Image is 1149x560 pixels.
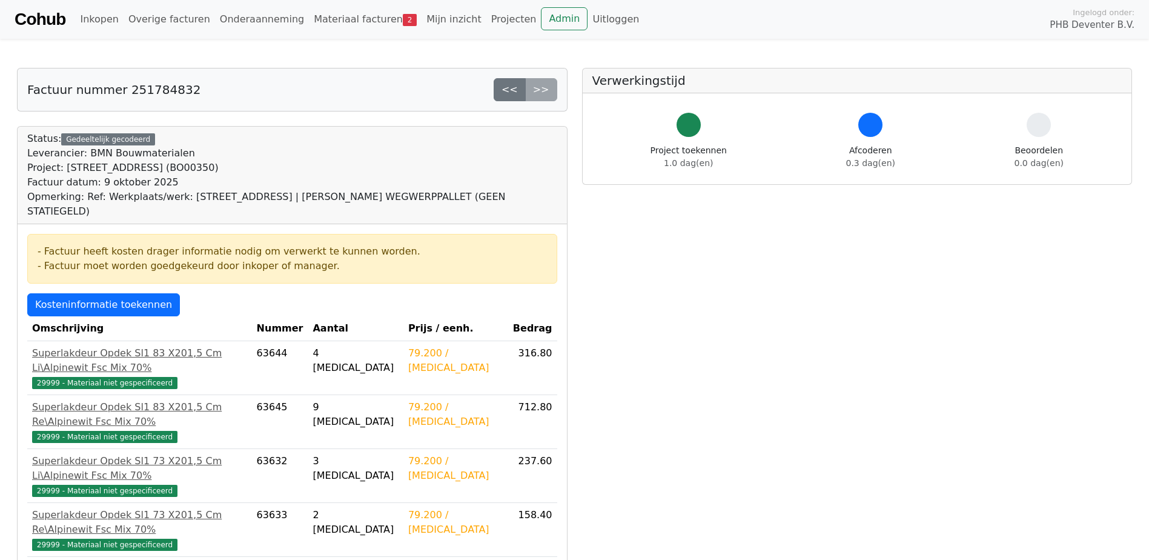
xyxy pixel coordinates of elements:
td: 63644 [252,341,308,395]
span: Ingelogd onder: [1073,7,1134,18]
span: 29999 - Materiaal niet gespecificeerd [32,539,177,551]
div: 79.200 / [MEDICAL_DATA] [408,346,502,375]
a: << [494,78,526,101]
h5: Verwerkingstijd [592,73,1122,88]
td: 63645 [252,395,308,449]
div: 2 [MEDICAL_DATA] [313,508,398,537]
td: 712.80 [507,395,557,449]
a: Projecten [486,7,541,32]
div: - Factuur moet worden goedgekeurd door inkoper of manager. [38,259,547,273]
div: 4 [MEDICAL_DATA] [313,346,398,375]
td: 316.80 [507,341,557,395]
div: Beoordelen [1015,144,1064,170]
th: Prijs / eenh. [403,316,507,341]
td: 158.40 [507,503,557,557]
a: Superlakdeur Opdek Sl1 73 X201,5 Cm Li\Alpinewit Fsc Mix 70%29999 - Materiaal niet gespecificeerd [32,454,247,498]
a: Overige facturen [124,7,215,32]
a: Materiaal facturen2 [309,7,422,32]
a: Superlakdeur Opdek Sl1 83 X201,5 Cm Li\Alpinewit Fsc Mix 70%29999 - Materiaal niet gespecificeerd [32,346,247,390]
span: 1.0 dag(en) [664,158,713,168]
div: Superlakdeur Opdek Sl1 83 X201,5 Cm Li\Alpinewit Fsc Mix 70% [32,346,247,375]
a: Superlakdeur Opdek Sl1 73 X201,5 Cm Re\Alpinewit Fsc Mix 70%29999 - Materiaal niet gespecificeerd [32,508,247,552]
div: 79.200 / [MEDICAL_DATA] [408,454,502,483]
div: Opmerking: Ref: Werkplaats/werk: [STREET_ADDRESS] | [PERSON_NAME] WEGWERPPALLET (GEEN STATIEGELD) [27,190,557,219]
span: 0.0 dag(en) [1015,158,1064,168]
div: 9 [MEDICAL_DATA] [313,400,398,429]
div: Factuur datum: 9 oktober 2025 [27,175,557,190]
div: - Factuur heeft kosten drager informatie nodig om verwerkt te kunnen worden. [38,244,547,259]
div: Gedeeltelijk gecodeerd [61,133,155,145]
a: Onderaanneming [215,7,309,32]
div: Superlakdeur Opdek Sl1 83 X201,5 Cm Re\Alpinewit Fsc Mix 70% [32,400,247,429]
span: 29999 - Materiaal niet gespecificeerd [32,377,177,389]
div: Superlakdeur Opdek Sl1 73 X201,5 Cm Li\Alpinewit Fsc Mix 70% [32,454,247,483]
span: 29999 - Materiaal niet gespecificeerd [32,431,177,443]
span: 0.3 dag(en) [846,158,895,168]
th: Bedrag [507,316,557,341]
a: Mijn inzicht [422,7,486,32]
td: 63633 [252,503,308,557]
a: Uitloggen [588,7,644,32]
div: Project toekennen [651,144,727,170]
div: 3 [MEDICAL_DATA] [313,454,398,483]
div: Status: [27,132,557,219]
td: 237.60 [507,449,557,503]
a: Admin [541,7,588,30]
div: 79.200 / [MEDICAL_DATA] [408,508,502,537]
span: 2 [403,14,417,26]
div: Superlakdeur Opdek Sl1 73 X201,5 Cm Re\Alpinewit Fsc Mix 70% [32,508,247,537]
th: Omschrijving [27,316,252,341]
a: Inkopen [75,7,123,32]
div: 79.200 / [MEDICAL_DATA] [408,400,502,429]
h5: Factuur nummer 251784832 [27,82,200,97]
span: PHB Deventer B.V. [1050,18,1134,32]
div: Leverancier: BMN Bouwmaterialen [27,146,557,161]
th: Nummer [252,316,308,341]
span: 29999 - Materiaal niet gespecificeerd [32,485,177,497]
td: 63632 [252,449,308,503]
th: Aantal [308,316,403,341]
a: Cohub [15,5,65,34]
div: Afcoderen [846,144,895,170]
a: Kosteninformatie toekennen [27,293,180,316]
div: Project: [STREET_ADDRESS] (BO00350) [27,161,557,175]
a: Superlakdeur Opdek Sl1 83 X201,5 Cm Re\Alpinewit Fsc Mix 70%29999 - Materiaal niet gespecificeerd [32,400,247,444]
